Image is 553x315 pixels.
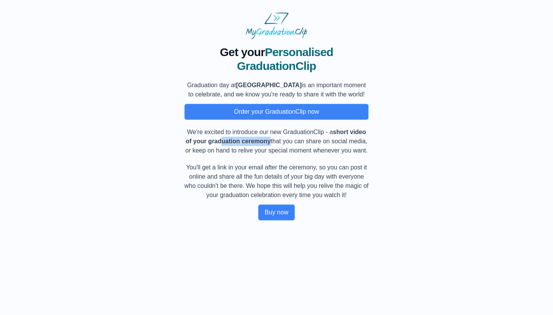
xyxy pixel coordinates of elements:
[236,82,302,88] b: [GEOGRAPHIC_DATA]
[184,163,369,200] p: You'll get a link in your email after the ceremony, so you can post it online and share all the f...
[184,104,369,120] button: Order your GraduationClip now
[185,129,366,144] b: short video of your graduation ceremony
[246,12,307,39] img: MyGraduationClip
[258,204,295,220] button: Buy now
[184,81,369,99] p: Graduation day at is an important moment to celebrate, and we know you're ready to share it with ...
[237,46,333,72] span: Personalised GraduationClip
[184,128,369,155] p: We're excited to introduce our new GraduationClip - a that you can share on social media, or keep...
[220,46,265,58] span: Get your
